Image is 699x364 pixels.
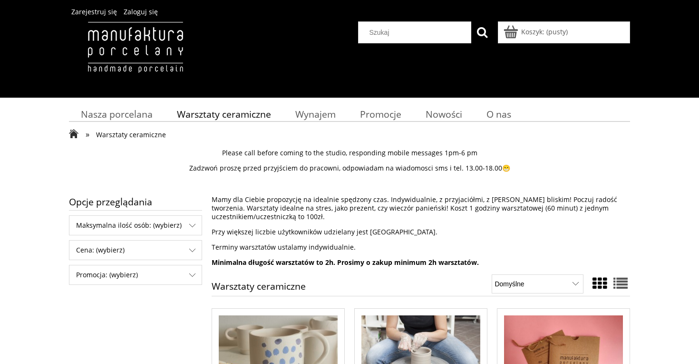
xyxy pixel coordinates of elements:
span: O nas [486,108,511,121]
a: O nas [475,105,524,123]
input: Szukaj w sklepie [362,22,472,43]
span: » [86,129,89,140]
p: Mamy dla Ciebie propozycję na idealnie spędzony czas. Indywidualnie, z przyjaciółmi, z [PERSON_NA... [212,195,630,221]
a: Nowości [414,105,475,123]
div: Filtruj [69,215,202,235]
p: Terminy warsztatów ustalamy indywidualnie. [212,243,630,252]
p: Przy większej liczbie użytkowników udzielany jest [GEOGRAPHIC_DATA]. [212,228,630,236]
a: Zaloguj się [124,7,158,16]
img: Manufaktura Porcelany [69,21,202,93]
a: Zarejestruj się [71,7,117,16]
span: Wynajem [295,108,336,121]
select: Sortuj wg [492,274,583,293]
div: Filtruj [69,240,202,260]
span: Nasza porcelana [81,108,153,121]
span: Promocja: (wybierz) [69,265,202,284]
span: Cena: (wybierz) [69,241,202,260]
p: Zadzwoń proszę przed przyjściem do pracowni, odpowiadam na wiadomosci sms i tel. 13.00-18.00😁 [69,164,630,172]
b: (pusty) [546,27,568,36]
div: Filtruj [69,265,202,285]
span: Warsztaty ceramiczne [177,108,271,121]
a: Nasza porcelana [69,105,165,123]
a: Produkty w koszyku 0. Przejdź do koszyka [505,27,568,36]
span: Nowości [426,108,462,121]
a: Widok ze zdjęciem [592,273,607,293]
p: Please call before coming to the studio, responding mobile messages 1pm-6 pm [69,149,630,157]
a: Promocje [348,105,414,123]
a: Warsztaty ceramiczne [165,105,283,123]
span: Warsztaty ceramiczne [96,130,166,139]
h1: Warsztaty ceramiczne [212,282,306,296]
span: Maksymalna ilość osób: (wybierz) [69,216,202,235]
strong: Minimalna długość warsztatów to 2h. Prosimy o zakup minimum 2h warsztatów. [212,258,479,267]
button: Szukaj [471,21,493,43]
span: Opcje przeglądania [69,193,202,210]
a: Widok pełny [613,273,628,293]
span: Koszyk: [521,27,544,36]
a: Wynajem [283,105,348,123]
span: Promocje [360,108,401,121]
